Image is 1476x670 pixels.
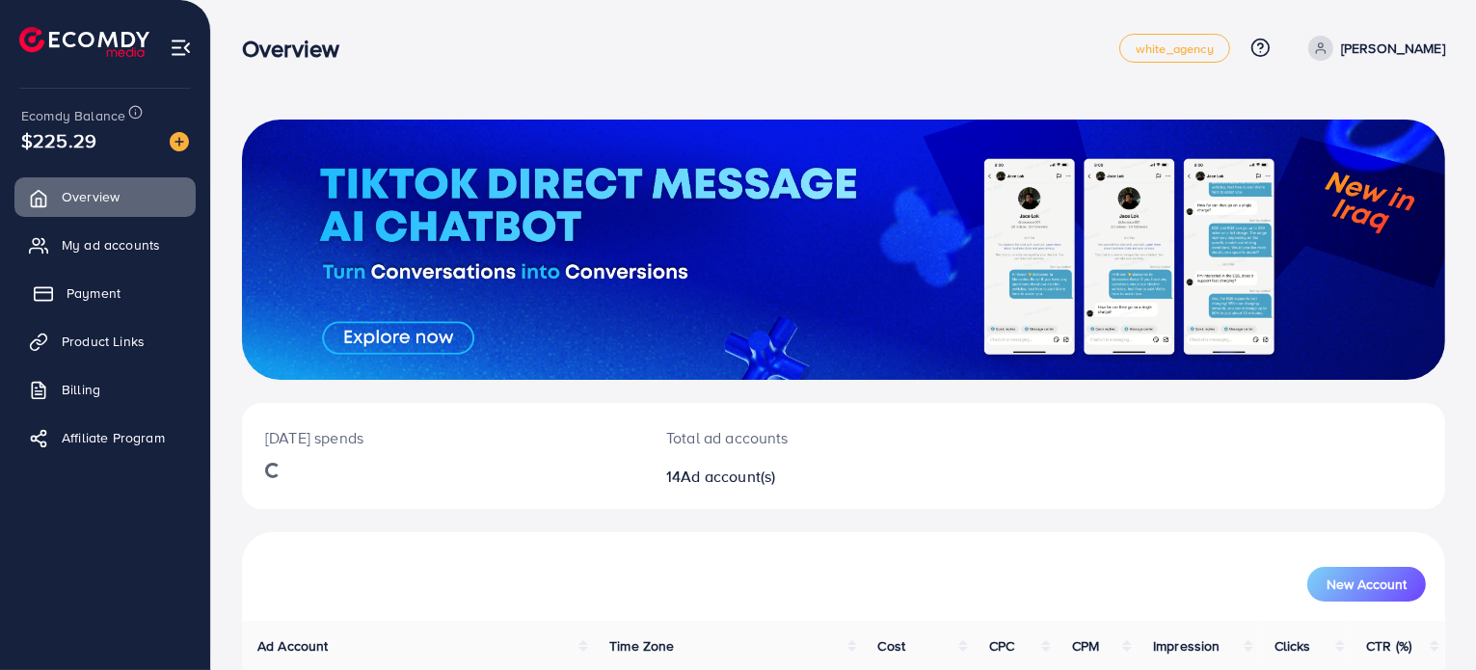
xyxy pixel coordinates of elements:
[681,466,775,487] span: Ad account(s)
[19,27,149,57] img: logo
[1072,636,1099,656] span: CPM
[62,332,145,351] span: Product Links
[609,636,674,656] span: Time Zone
[14,370,196,409] a: Billing
[1341,37,1445,60] p: [PERSON_NAME]
[21,126,96,154] span: $225.29
[67,283,121,303] span: Payment
[265,426,620,449] p: [DATE] spends
[62,187,120,206] span: Overview
[170,132,189,151] img: image
[1394,583,1462,656] iframe: Chat
[14,418,196,457] a: Affiliate Program
[257,636,329,656] span: Ad Account
[62,428,165,447] span: Affiliate Program
[14,226,196,264] a: My ad accounts
[170,37,192,59] img: menu
[1275,636,1311,656] span: Clicks
[1327,577,1407,591] span: New Account
[62,235,160,255] span: My ad accounts
[989,636,1014,656] span: CPC
[242,35,355,63] h3: Overview
[14,274,196,312] a: Payment
[1366,636,1411,656] span: CTR (%)
[878,636,906,656] span: Cost
[1136,42,1214,55] span: white_agency
[1119,34,1230,63] a: white_agency
[1153,636,1221,656] span: Impression
[1307,567,1426,602] button: New Account
[21,106,125,125] span: Ecomdy Balance
[14,322,196,361] a: Product Links
[62,380,100,399] span: Billing
[666,426,921,449] p: Total ad accounts
[1301,36,1445,61] a: [PERSON_NAME]
[666,468,921,486] h2: 14
[14,177,196,216] a: Overview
